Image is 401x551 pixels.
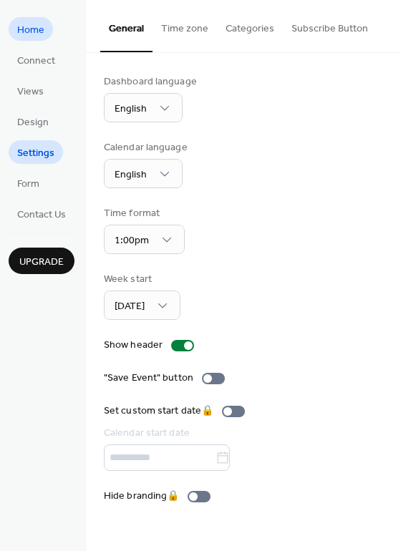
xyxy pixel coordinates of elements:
span: Design [17,115,49,130]
span: English [115,99,147,119]
a: Home [9,17,53,41]
div: Dashboard language [104,74,197,89]
span: 1:00pm [115,231,149,250]
a: Views [9,79,52,102]
span: Connect [17,54,55,69]
div: "Save Event" button [104,371,193,386]
span: [DATE] [115,297,145,316]
span: Contact Us [17,208,66,223]
button: Upgrade [9,248,74,274]
span: Views [17,84,44,99]
div: Calendar language [104,140,188,155]
span: Settings [17,146,54,161]
a: Design [9,109,57,133]
div: Week start [104,272,178,287]
span: Form [17,177,39,192]
span: Home [17,23,44,38]
div: Show header [104,338,163,353]
span: English [115,165,147,185]
div: Time format [104,206,182,221]
a: Settings [9,140,63,164]
a: Contact Us [9,202,74,225]
a: Form [9,171,48,195]
a: Connect [9,48,64,72]
span: Upgrade [19,255,64,270]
